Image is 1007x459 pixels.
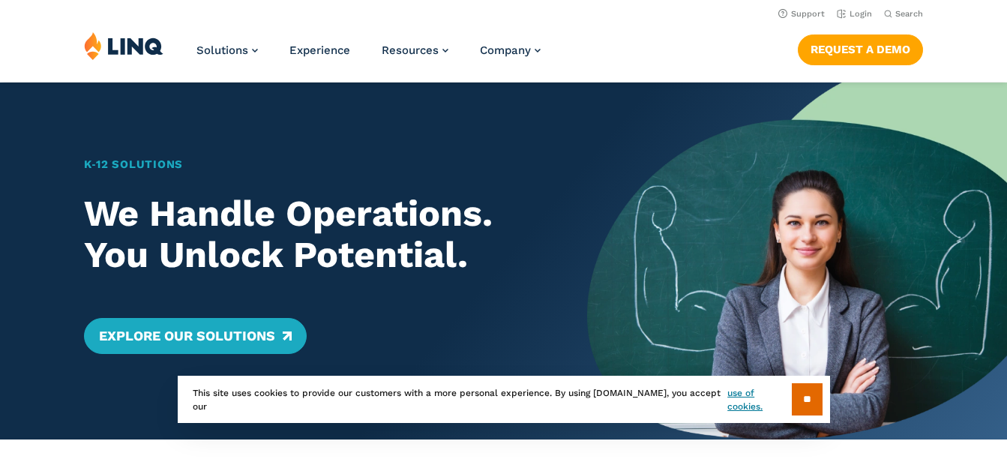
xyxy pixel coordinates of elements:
img: LINQ | K‑12 Software [84,31,163,60]
a: Solutions [196,43,258,57]
nav: Button Navigation [798,31,923,64]
h1: K‑12 Solutions [84,156,547,172]
a: Company [480,43,541,57]
h2: We Handle Operations. You Unlock Potential. [84,193,547,277]
a: use of cookies. [727,386,791,413]
span: Company [480,43,531,57]
img: Home Banner [587,82,1007,439]
nav: Primary Navigation [196,31,541,81]
span: Search [895,9,923,19]
a: Support [778,9,825,19]
span: Solutions [196,43,248,57]
a: Explore Our Solutions [84,318,307,354]
a: Request a Demo [798,34,923,64]
span: Resources [382,43,439,57]
a: Resources [382,43,448,57]
a: Experience [289,43,350,57]
a: Login [837,9,872,19]
button: Open Search Bar [884,8,923,19]
div: This site uses cookies to provide our customers with a more personal experience. By using [DOMAIN... [178,376,830,423]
